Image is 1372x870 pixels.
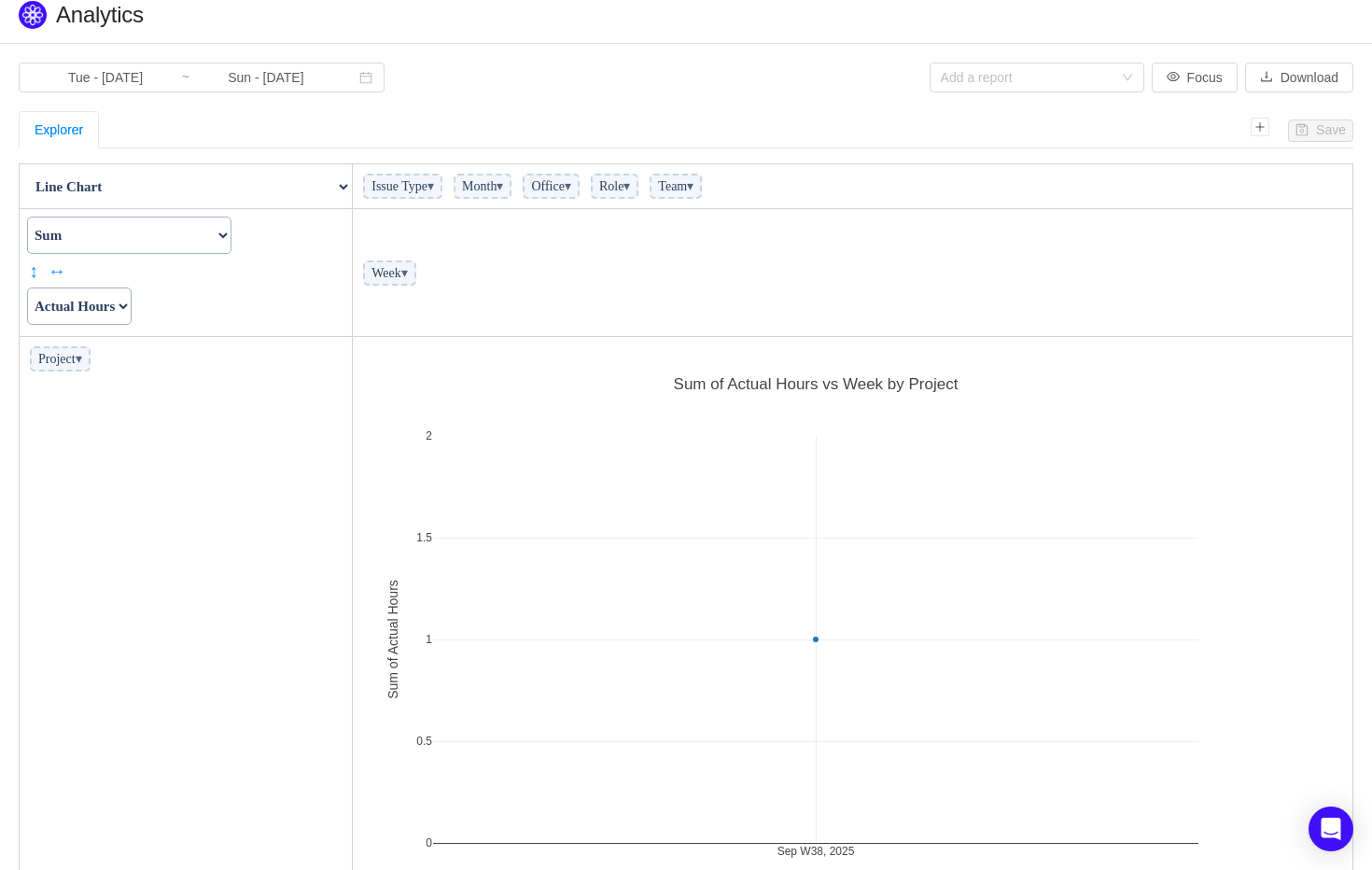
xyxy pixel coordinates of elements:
[1245,63,1353,92] button: icon: downloadDownload
[190,67,342,88] input: End date
[623,179,630,193] span: ▾
[1152,63,1238,92] button: icon: eyeFocus
[1288,119,1353,142] button: icon: saveSave
[523,174,580,199] span: Office
[19,1,47,29] img: Quantify
[48,257,62,285] a: ↔
[1122,72,1133,85] i: icon: down
[35,112,83,147] div: Explorer
[650,174,702,199] span: Team
[76,352,82,366] span: ▾
[359,71,372,84] i: icon: calendar
[1309,807,1353,851] div: Open Intercom Messenger
[497,179,503,193] span: ▾
[687,179,693,193] span: ▾
[363,260,416,286] span: Week
[29,257,43,285] a: ↕
[363,174,442,199] span: Issue Type
[565,179,571,193] span: ▾
[427,179,434,193] span: ▾
[591,174,638,199] span: Role
[454,174,511,199] span: Month
[1251,118,1269,136] i: icon: plus
[30,67,181,88] input: Start date
[941,68,1113,87] div: Add a report
[401,266,408,280] span: ▾
[30,346,91,372] span: Project
[56,2,144,27] span: Analytics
